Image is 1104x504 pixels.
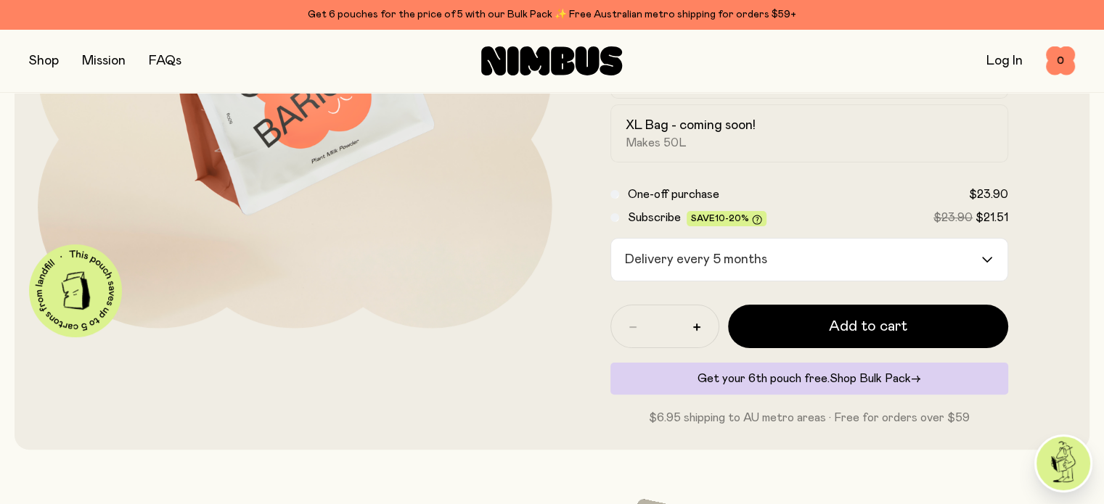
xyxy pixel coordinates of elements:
span: Subscribe [628,212,681,223]
a: FAQs [149,54,181,67]
p: $6.95 shipping to AU metro areas · Free for orders over $59 [610,409,1009,426]
div: Get your 6th pouch free. [610,363,1009,394]
span: Makes 50L [626,136,687,150]
div: Search for option [610,238,1009,281]
a: Mission [82,54,126,67]
span: One-off purchase [628,189,719,200]
span: Add to cart [829,316,907,336]
img: agent [1036,437,1090,490]
button: Add to cart [728,305,1009,348]
span: 10-20% [715,214,749,223]
div: Get 6 pouches for the price of 5 with our Bulk Pack ✨ Free Australian metro shipping for orders $59+ [29,6,1075,23]
a: Log In [986,54,1023,67]
input: Search for option [773,239,981,281]
span: Save [691,214,762,225]
button: 0 [1046,46,1075,75]
span: Delivery every 5 months [621,239,772,281]
span: Shop Bulk Pack [830,373,911,384]
span: $23.90 [933,212,973,223]
h2: XL Bag - coming soon! [626,117,756,134]
span: $23.90 [969,189,1008,200]
span: $21.51 [976,212,1008,223]
a: Shop Bulk Pack→ [830,373,921,384]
